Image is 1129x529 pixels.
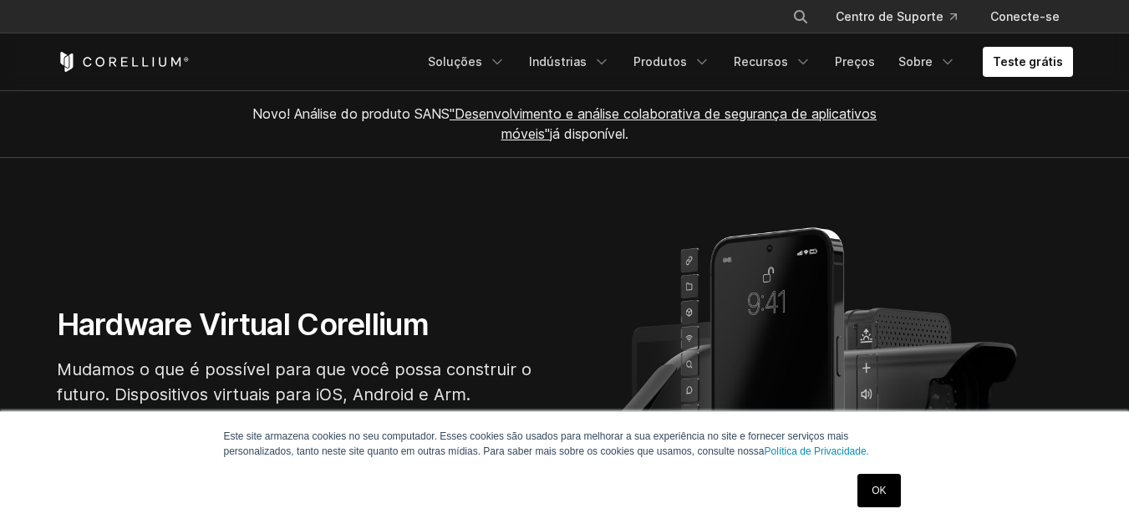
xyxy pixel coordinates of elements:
font: Sobre [898,54,933,69]
font: Mudamos o que é possível para que você possa construir o futuro. Dispositivos virtuais para iOS, ... [57,359,557,455]
font: Hardware Virtual Corellium [57,306,429,343]
a: OK [857,474,900,507]
font: Indústrias [529,54,587,69]
button: Procurar [786,2,816,32]
font: Produtos [633,54,687,69]
font: Centro de Suporte [836,9,943,23]
a: Página inicial do Corellium [57,52,190,72]
a: Política de Privacidade. [765,445,869,457]
font: Recursos [734,54,788,69]
div: Menu de navegação [772,2,1073,32]
font: Conecte-se [990,9,1060,23]
font: Soluções [428,54,482,69]
font: OK [872,485,886,496]
div: Menu de navegação [418,47,1073,77]
font: Teste grátis [993,54,1063,69]
font: Novo! Análise do produto SANS [252,105,450,122]
font: Este site armazena cookies no seu computador. Esses cookies são usados ​​para melhorar a sua expe... [224,430,849,457]
font: já disponível. [550,125,628,142]
font: Preços [835,54,875,69]
a: "Desenvolvimento e análise colaborativa de segurança de aplicativos móveis" [450,105,877,142]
